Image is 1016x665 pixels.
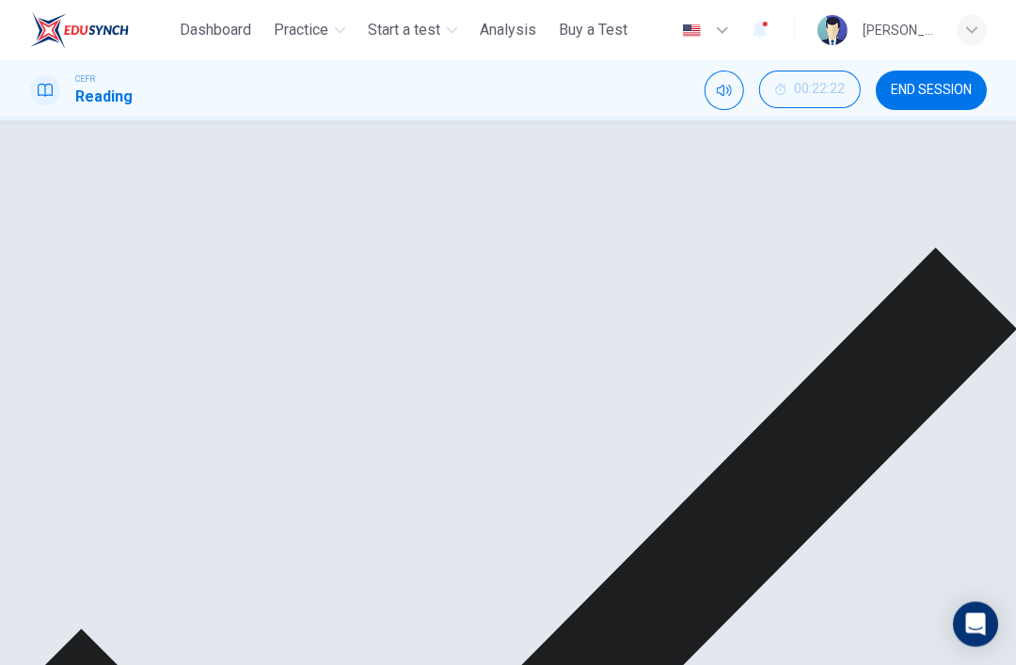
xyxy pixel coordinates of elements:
[30,11,172,49] a: ELTC logo
[480,19,536,41] span: Analysis
[758,71,860,110] div: Hide
[274,19,328,41] span: Practice
[266,13,353,47] button: Practice
[862,19,933,41] div: [PERSON_NAME]
[875,71,986,110] button: END SESSION
[679,24,703,38] img: en
[172,13,259,47] button: Dashboard
[704,71,743,110] div: Mute
[75,86,133,108] h1: Reading
[817,15,847,45] img: Profile picture
[551,13,635,47] button: Buy a Test
[758,71,860,108] button: 00:22:22
[368,19,440,41] span: Start a test
[793,82,844,97] span: 00:22:22
[890,83,971,98] span: END SESSION
[952,601,997,646] div: Open Intercom Messenger
[472,13,544,47] button: Analysis
[360,13,465,47] button: Start a test
[180,19,251,41] span: Dashboard
[75,72,95,86] span: CEFR
[559,19,627,41] span: Buy a Test
[30,11,129,49] img: ELTC logo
